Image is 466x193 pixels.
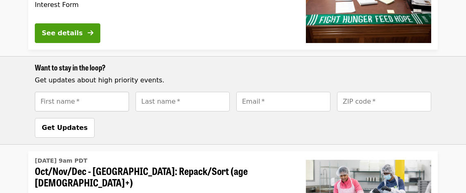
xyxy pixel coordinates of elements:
[337,92,431,111] input: [object Object]
[35,23,100,43] button: See details
[42,28,83,38] div: See details
[42,124,88,132] span: Get Updates
[88,29,93,37] i: arrow-right icon
[35,92,129,111] input: [object Object]
[35,1,79,9] span: Interest Form
[236,92,330,111] input: [object Object]
[35,76,164,84] span: Get updates about high priority events.
[35,62,106,73] span: Want to stay in the loop?
[35,165,293,189] span: Oct/Nov/Dec - [GEOGRAPHIC_DATA]: Repack/Sort (age [DEMOGRAPHIC_DATA]+)
[35,157,87,165] time: [DATE] 9am PDT
[136,92,230,111] input: [object Object]
[35,118,95,138] button: Get Updates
